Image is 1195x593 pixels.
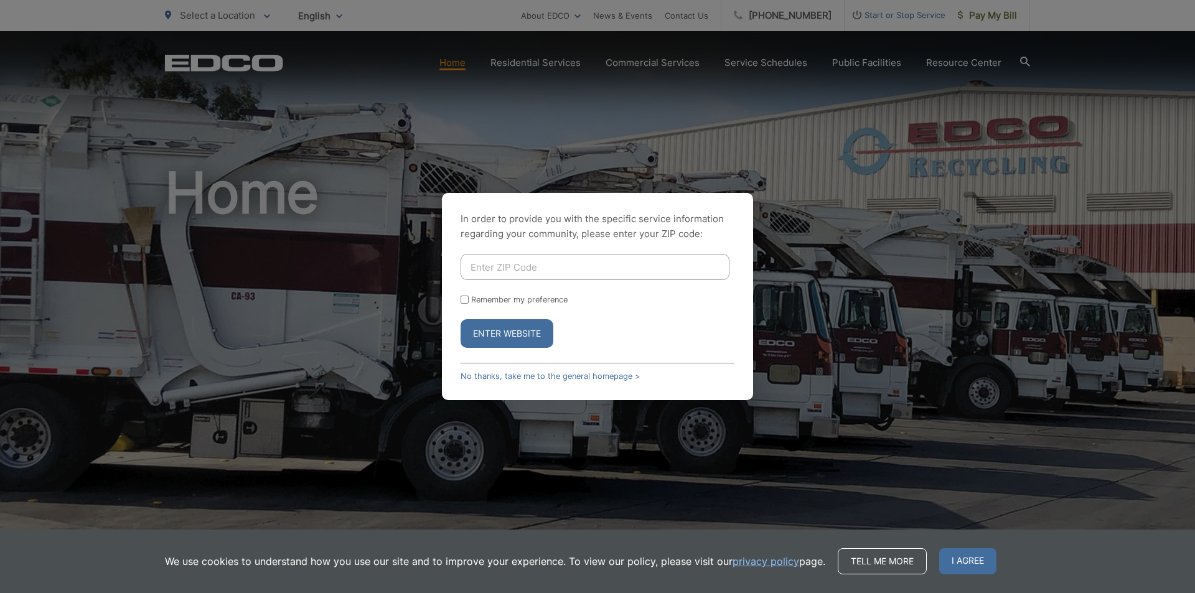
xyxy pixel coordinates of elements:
label: Remember my preference [471,295,568,304]
p: We use cookies to understand how you use our site and to improve your experience. To view our pol... [165,554,825,569]
input: Enter ZIP Code [461,254,729,280]
a: privacy policy [733,554,799,569]
p: In order to provide you with the specific service information regarding your community, please en... [461,212,734,241]
a: Tell me more [838,548,927,574]
span: I agree [939,548,996,574]
a: No thanks, take me to the general homepage > [461,371,640,381]
button: Enter Website [461,319,553,348]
